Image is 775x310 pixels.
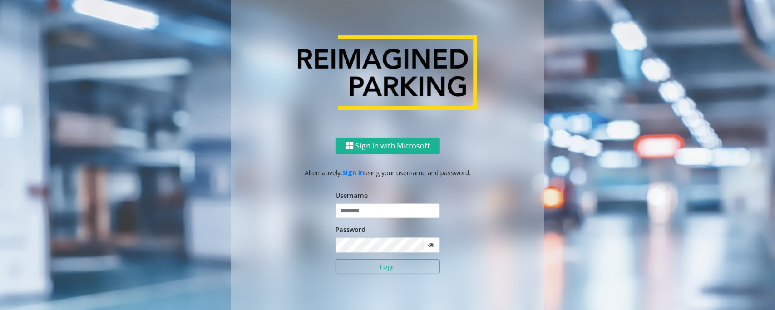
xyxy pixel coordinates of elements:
[240,167,535,177] p: Alternatively, using your username and password.
[343,168,365,177] a: sign in
[336,137,440,154] button: Sign in with Microsoft
[336,191,368,200] label: Username
[336,225,365,234] label: Password
[336,259,440,275] button: Login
